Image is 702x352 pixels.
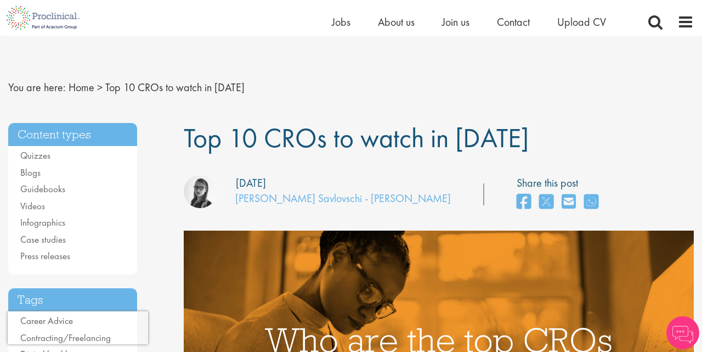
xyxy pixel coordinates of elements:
[332,15,350,29] a: Jobs
[236,175,266,191] div: [DATE]
[517,175,604,191] label: Share this post
[20,149,50,161] a: Quizzes
[8,80,66,94] span: You are here:
[20,166,41,178] a: Blogs
[666,316,699,349] img: Chatbot
[562,191,576,214] a: share on email
[517,191,531,214] a: share on facebook
[97,80,103,94] span: >
[20,250,70,262] a: Press releases
[8,311,148,344] iframe: reCAPTCHA
[8,123,137,147] h3: Content types
[539,191,553,214] a: share on twitter
[184,120,529,155] span: Top 10 CROs to watch in [DATE]
[20,183,65,195] a: Guidebooks
[105,80,245,94] span: Top 10 CROs to watch in [DATE]
[20,216,65,228] a: Infographics
[584,191,598,214] a: share on whats app
[378,15,415,29] a: About us
[69,80,94,94] a: breadcrumb link
[557,15,606,29] a: Upload CV
[235,191,451,205] a: [PERSON_NAME] Savlovschi - [PERSON_NAME]
[20,233,66,245] a: Case studies
[497,15,530,29] a: Contact
[8,288,137,312] h3: Tags
[20,200,45,212] a: Videos
[184,175,217,208] img: Theodora Savlovschi - Wicks
[442,15,469,29] a: Join us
